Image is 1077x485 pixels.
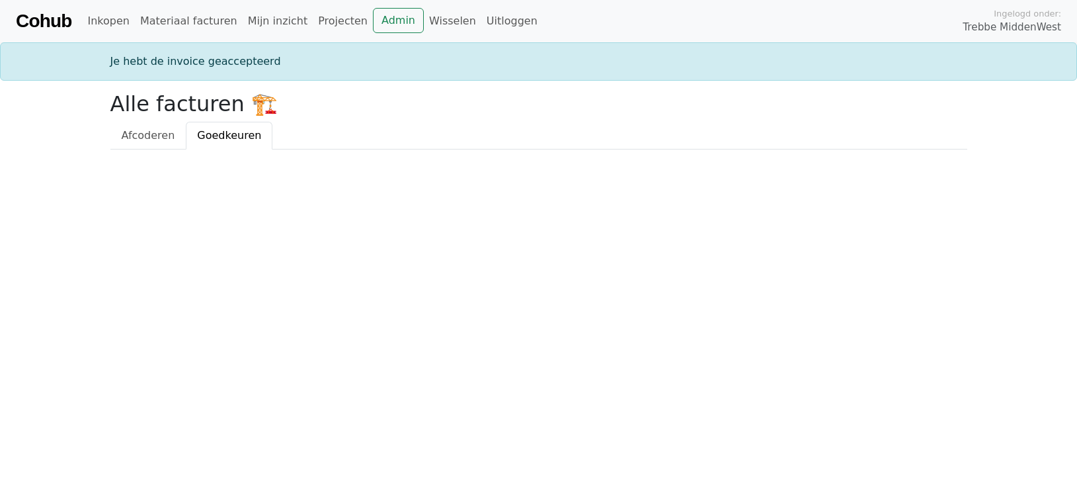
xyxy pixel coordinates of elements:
a: Inkopen [82,8,134,34]
a: Wisselen [424,8,481,34]
h2: Alle facturen 🏗️ [110,91,967,116]
a: Uitloggen [481,8,543,34]
span: Ingelogd onder: [994,7,1061,20]
a: Cohub [16,5,71,37]
a: Projecten [313,8,373,34]
div: Je hebt de invoice geaccepteerd [102,54,975,69]
span: Afcoderen [122,129,175,142]
a: Goedkeuren [186,122,272,150]
a: Mijn inzicht [243,8,313,34]
span: Goedkeuren [197,129,261,142]
a: Materiaal facturen [135,8,243,34]
span: Trebbe MiddenWest [963,20,1061,35]
a: Admin [373,8,424,33]
a: Afcoderen [110,122,186,150]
